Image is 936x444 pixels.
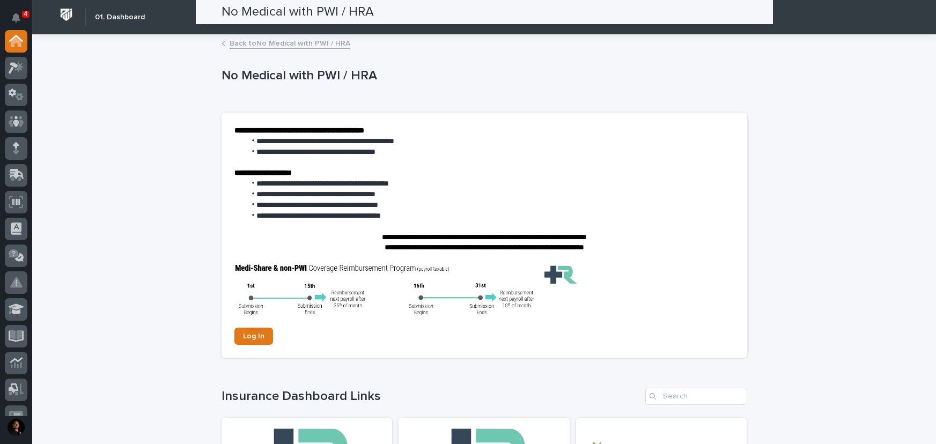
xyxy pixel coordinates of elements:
div: Notifications4 [13,13,27,30]
span: Log In [243,332,264,340]
button: Notifications [5,6,27,29]
input: Search [645,388,747,405]
a: Log In [234,328,273,345]
button: users-avatar [5,416,27,439]
p: No Medical with PWI / HRA [222,68,743,84]
h2: 01. Dashboard [95,13,145,22]
p: 4 [24,10,27,18]
h1: Insurance Dashboard Links [222,389,641,404]
img: Workspace Logo [56,5,76,25]
a: Back toNo Medical with PWI / HRA [230,36,350,49]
